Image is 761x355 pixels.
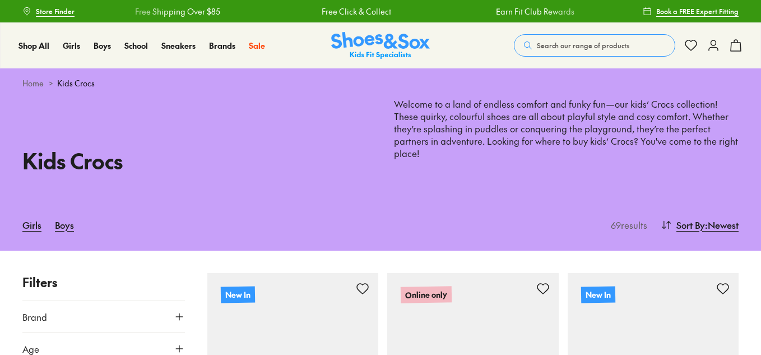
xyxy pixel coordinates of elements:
span: School [124,40,148,51]
a: Free Click & Collect [321,6,390,17]
a: School [124,40,148,52]
h1: Kids Crocs [22,145,367,177]
span: Boys [94,40,111,51]
span: Brands [209,40,235,51]
span: Book a FREE Expert Fitting [656,6,739,16]
a: Book a FREE Expert Fitting [643,1,739,21]
a: Store Finder [22,1,75,21]
span: Girls [63,40,80,51]
span: Shop All [18,40,49,51]
a: Shoes & Sox [331,32,430,59]
a: Girls [63,40,80,52]
span: Store Finder [36,6,75,16]
a: Sneakers [161,40,196,52]
a: Earn Fit Club Rewards [495,6,573,17]
button: Search our range of products [514,34,675,57]
p: 69 results [606,218,647,232]
span: Search our range of products [537,40,629,50]
span: Brand [22,310,47,324]
p: Filters [22,273,185,292]
a: Brands [209,40,235,52]
button: Sort By:Newest [661,213,739,237]
a: Shop All [18,40,49,52]
p: Online only [401,286,452,303]
p: New In [220,286,254,303]
span: : Newest [705,218,739,232]
img: SNS_Logo_Responsive.svg [331,32,430,59]
button: Brand [22,301,185,333]
p: Welcome to a land of endless comfort and funky fun—our kids’ Crocs collection! These quirky, colo... [394,98,739,172]
a: Home [22,77,44,89]
p: New In [581,286,615,303]
span: Sort By [676,218,705,232]
span: Sneakers [161,40,196,51]
span: Sale [249,40,265,51]
a: Boys [94,40,111,52]
span: Kids Crocs [57,77,95,89]
div: > [22,77,739,89]
a: Boys [55,213,74,237]
a: Free Shipping Over $85 [134,6,219,17]
a: Sale [249,40,265,52]
a: Girls [22,213,41,237]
